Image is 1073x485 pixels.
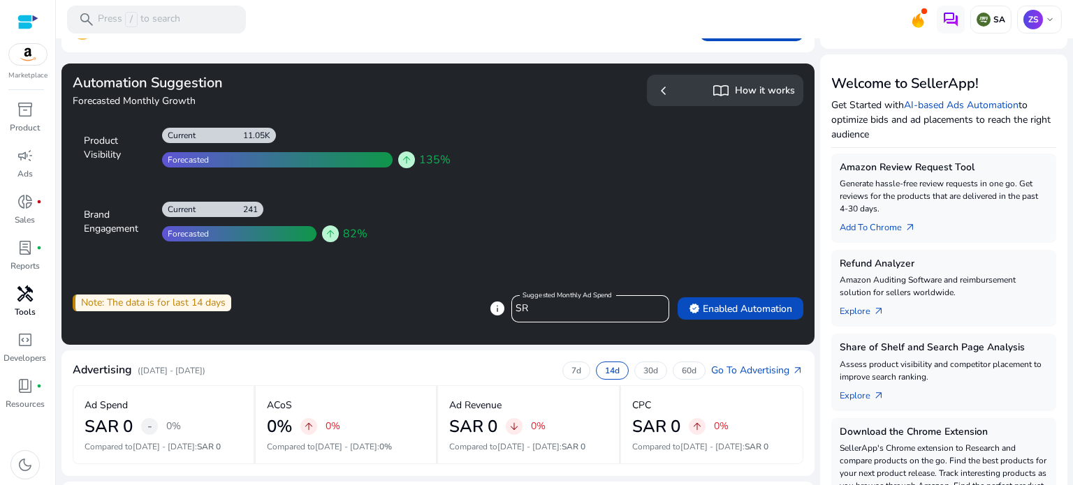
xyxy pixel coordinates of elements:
[10,260,40,272] p: Reports
[17,239,34,256] span: lab_profile
[682,365,696,376] p: 60d
[133,441,195,452] span: [DATE] - [DATE]
[401,154,412,165] span: arrow_upward
[85,440,242,453] p: Compared to :
[267,398,292,412] p: ACoS
[655,82,672,99] span: chevron_left
[17,378,34,394] span: book_4
[36,383,42,389] span: fiber_manual_record
[714,421,729,431] p: 0%
[267,440,425,453] p: Compared to :
[85,398,128,412] p: Ad Spend
[147,418,152,435] span: -
[678,297,803,320] button: verifiedEnabled Automation
[379,441,392,452] span: 0%
[17,101,34,118] span: inventory_2
[98,12,180,27] p: Press to search
[1044,14,1056,25] span: keyboard_arrow_down
[8,70,48,81] p: Marketplace
[162,154,209,165] div: Forecasted
[605,365,620,376] p: 14d
[162,228,209,239] div: Forecasted
[840,177,1048,215] p: Generate hassle-free review requests in one go. Get reviews for the products that are delivered i...
[831,75,1056,92] h3: Welcome to SellerApp!
[497,441,560,452] span: [DATE] - [DATE]
[692,421,703,432] span: arrow_upward
[419,151,451,168] span: 135%
[162,130,196,141] div: Current
[840,258,1048,270] h5: Refund Analyzer
[17,167,33,180] p: Ads
[84,134,154,162] div: Product Visibility
[267,417,292,437] h2: 0%
[17,456,34,473] span: dark_mode
[15,306,36,318] p: Tools
[449,398,502,412] p: Ad Revenue
[449,417,497,437] h2: SAR 0
[711,363,803,378] a: Go To Advertisingarrow_outward
[689,303,700,314] span: verified
[523,290,612,300] mat-label: Suggested Monthly Ad Spend
[516,301,528,315] span: SR
[243,130,276,141] div: 11.05K
[166,421,181,431] p: 0%
[1023,10,1043,29] p: ZS
[680,441,743,452] span: [DATE] - [DATE]
[73,364,132,377] h4: Advertising
[9,44,47,65] img: amazon.svg
[303,421,314,432] span: arrow_upward
[84,208,154,236] div: Brand Engagement
[325,228,336,239] span: arrow_upward
[73,294,231,311] div: Note: The data is for last 14 days
[509,421,520,432] span: arrow_downward
[840,274,1048,299] p: Amazon Auditing Software and reimbursement solution for sellers worldwide.
[343,225,367,242] span: 82%
[138,364,205,377] p: ([DATE] - [DATE])
[792,365,803,376] span: arrow_outward
[905,222,916,233] span: arrow_outward
[873,306,884,317] span: arrow_outward
[85,417,133,437] h2: SAR 0
[840,299,896,318] a: Explorearrow_outward
[904,98,1019,112] a: AI-based Ads Automation
[632,417,680,437] h2: SAR 0
[162,204,196,215] div: Current
[10,121,40,134] p: Product
[840,383,896,403] a: Explorearrow_outward
[17,147,34,164] span: campaign
[6,398,45,410] p: Resources
[197,441,221,452] span: SAR 0
[489,300,506,317] span: info
[125,12,138,27] span: /
[745,441,768,452] span: SAR 0
[689,301,792,316] span: Enabled Automation
[632,398,651,412] p: CPC
[840,426,1048,438] h5: Download the Chrome Extension
[3,352,46,364] p: Developers
[36,199,42,204] span: fiber_manual_record
[243,204,263,215] div: 241
[840,162,1048,174] h5: Amazon Review Request Tool
[991,14,1005,25] p: SA
[17,331,34,348] span: code_blocks
[873,390,884,401] span: arrow_outward
[713,82,729,99] span: import_contacts
[73,75,432,91] h3: Automation Suggestion
[315,441,377,452] span: [DATE] - [DATE]
[735,85,795,97] h5: How it works
[571,365,581,376] p: 7d
[977,13,991,27] img: sa.svg
[831,98,1056,142] p: Get Started with to optimize bids and ad placements to reach the right audience
[632,440,792,453] p: Compared to :
[17,285,34,302] span: handyman
[531,421,546,431] p: 0%
[643,365,658,376] p: 30d
[840,342,1048,354] h5: Share of Shelf and Search Page Analysis
[36,245,42,251] span: fiber_manual_record
[840,215,927,234] a: Add To Chrome
[562,441,585,452] span: SAR 0
[840,358,1048,383] p: Assess product visibility and competitor placement to improve search ranking.
[326,421,340,431] p: 0%
[78,11,95,28] span: search
[449,440,608,453] p: Compared to :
